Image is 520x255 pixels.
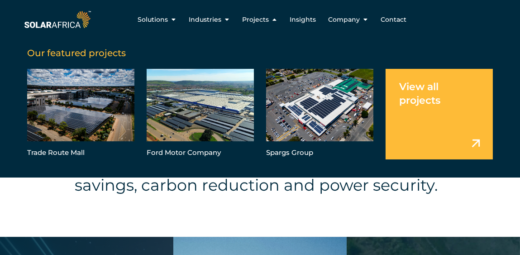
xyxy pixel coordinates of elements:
h5: Our featured projects [27,46,493,60]
div: Menu Toggle [92,11,452,28]
span: Projects [242,15,269,24]
a: Trade Route Mall [27,69,134,159]
nav: Menu [92,11,452,28]
a: Contact [381,15,406,24]
span: Solutions [138,15,168,24]
span: Industries [189,15,221,24]
span: Company [328,15,360,24]
a: View all projects [386,69,493,159]
a: Insights [290,15,316,24]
